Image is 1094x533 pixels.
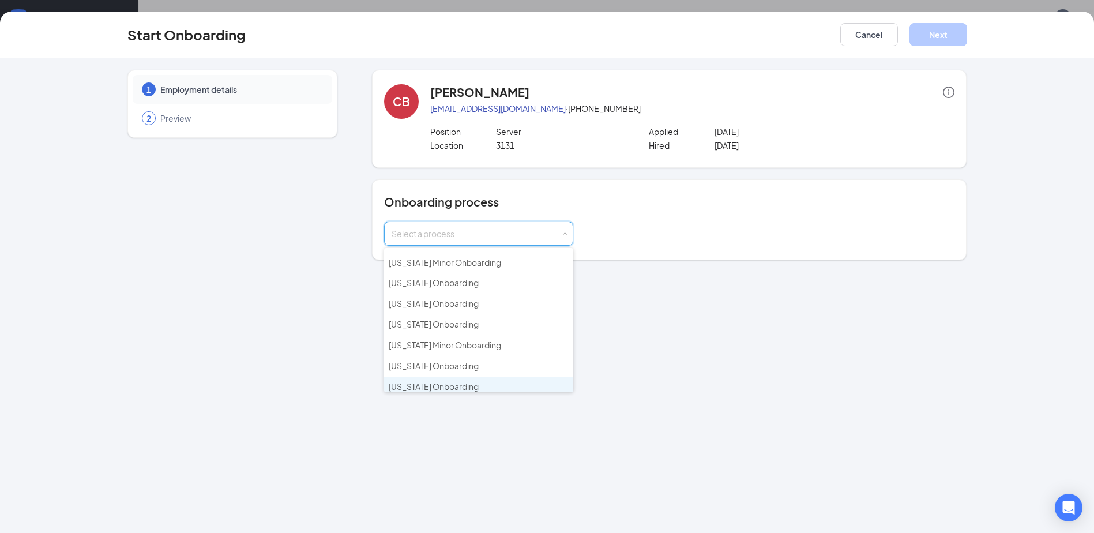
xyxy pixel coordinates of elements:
button: Next [909,23,967,46]
div: CB [393,93,410,110]
h4: Onboarding process [384,194,954,210]
h3: Start Onboarding [127,25,246,44]
p: Hired [649,140,715,151]
span: [US_STATE] Minor Onboarding [389,257,501,268]
span: 1 [146,84,151,95]
h4: [PERSON_NAME] [430,84,529,100]
p: Server [496,126,627,137]
p: [DATE] [715,140,845,151]
span: [US_STATE] Onboarding [389,319,479,329]
span: Preview [160,112,321,124]
p: Position [430,126,496,137]
p: 3131 [496,140,627,151]
a: [EMAIL_ADDRESS][DOMAIN_NAME] [430,103,566,114]
button: Cancel [840,23,898,46]
span: info-circle [943,87,954,98]
span: [US_STATE] Onboarding [389,381,479,392]
span: [US_STATE] Onboarding [389,298,479,309]
span: 2 [146,112,151,124]
p: Applied [649,126,715,137]
div: Open Intercom Messenger [1055,494,1082,521]
p: Location [430,140,496,151]
span: Employment details [160,84,321,95]
p: [DATE] [715,126,845,137]
span: [US_STATE] Minor Onboarding [389,340,501,350]
span: [US_STATE] Onboarding [389,361,479,371]
span: [US_STATE] Onboarding [389,277,479,288]
p: · [PHONE_NUMBER] [430,103,954,114]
